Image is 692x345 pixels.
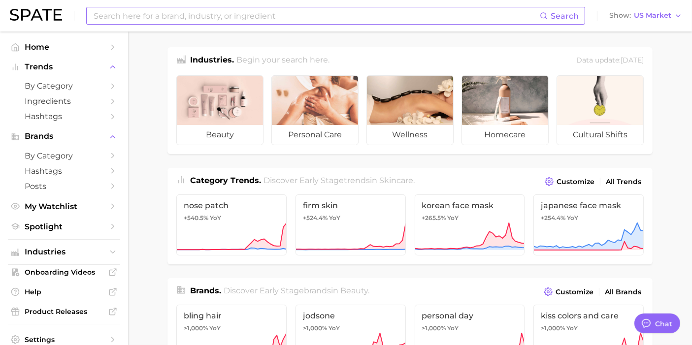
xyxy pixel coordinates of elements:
[634,13,671,18] span: US Market
[8,60,120,74] button: Trends
[25,248,103,256] span: Industries
[8,219,120,234] a: Spotlight
[461,75,549,145] a: homecare
[422,201,518,210] span: korean face mask
[25,222,103,231] span: Spotlight
[184,324,208,332] span: >1,000%
[567,214,578,222] span: YoY
[8,265,120,280] a: Onboarding Videos
[184,311,279,320] span: bling hair
[448,324,459,332] span: YoY
[609,13,631,18] span: Show
[190,176,261,185] span: Category Trends .
[303,201,398,210] span: firm skin
[25,268,103,277] span: Onboarding Videos
[541,201,636,210] span: japanese face mask
[25,42,103,52] span: Home
[557,75,644,145] a: cultural shifts
[303,214,328,221] span: +524.4%
[602,285,644,299] a: All Brands
[184,214,208,221] span: +540.5%
[541,214,565,221] span: +254.4%
[25,182,103,191] span: Posts
[606,178,641,186] span: All Trends
[8,245,120,259] button: Industries
[25,63,103,71] span: Trends
[25,151,103,160] span: by Category
[448,214,459,222] span: YoY
[380,176,414,185] span: skincare
[8,284,120,299] a: Help
[296,194,406,255] a: firm skin+524.4% YoY
[542,175,597,188] button: Customize
[93,7,540,24] input: Search here for a brand, industry, or ingredient
[264,176,415,185] span: Discover Early Stage trends in .
[605,288,641,296] span: All Brands
[557,125,643,145] span: cultural shifts
[303,324,327,332] span: >1,000%
[25,166,103,176] span: Hashtags
[224,286,370,295] span: Discover Early Stage brands in .
[366,75,454,145] a: wellness
[607,9,685,22] button: ShowUS Market
[329,324,340,332] span: YoY
[8,148,120,163] a: by Category
[303,311,398,320] span: jodsone
[341,286,368,295] span: beauty
[415,194,525,255] a: korean face mask+265.5% YoY
[8,39,120,55] a: Home
[176,194,287,255] a: nose patch+540.5% YoY
[422,214,446,221] span: +265.5%
[541,324,565,332] span: >1,000%
[557,178,594,186] span: Customize
[422,324,446,332] span: >1,000%
[176,75,264,145] a: beauty
[190,286,221,295] span: Brands .
[177,125,263,145] span: beauty
[603,175,644,188] a: All Trends
[329,214,340,222] span: YoY
[533,194,644,255] a: japanese face mask+254.4% YoY
[556,288,593,296] span: Customize
[25,202,103,211] span: My Watchlist
[210,214,221,222] span: YoY
[541,285,596,299] button: Customize
[184,201,279,210] span: nose patch
[272,125,358,145] span: personal care
[25,307,103,316] span: Product Releases
[566,324,578,332] span: YoY
[25,96,103,106] span: Ingredients
[576,54,644,67] div: Data update: [DATE]
[271,75,359,145] a: personal care
[462,125,548,145] span: homecare
[8,199,120,214] a: My Watchlist
[8,163,120,179] a: Hashtags
[8,109,120,124] a: Hashtags
[8,304,120,319] a: Product Releases
[8,179,120,194] a: Posts
[25,287,103,296] span: Help
[25,132,103,141] span: Brands
[25,335,103,344] span: Settings
[422,311,518,320] span: personal day
[10,9,62,21] img: SPATE
[25,81,103,91] span: by Category
[237,54,330,67] h2: Begin your search here.
[25,112,103,121] span: Hashtags
[367,125,453,145] span: wellness
[541,311,636,320] span: kiss colors and care
[8,129,120,144] button: Brands
[8,94,120,109] a: Ingredients
[209,324,221,332] span: YoY
[8,78,120,94] a: by Category
[190,54,234,67] h1: Industries.
[551,11,579,21] span: Search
